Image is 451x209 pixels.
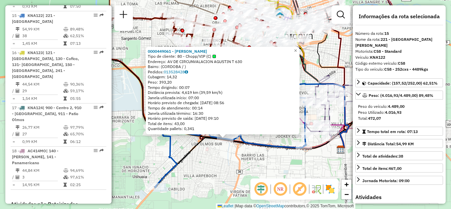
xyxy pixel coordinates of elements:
[384,67,428,72] strong: C58 - 252cxs - 4489kgs
[22,81,63,88] td: 44,54 KM
[355,48,443,54] div: Motorista:
[22,131,63,137] td: 27
[355,36,443,48] div: Nome da rota:
[63,89,68,93] i: % de utilização da cubagem
[368,81,438,86] span: Capacidade: (157,52/252,00) 62,51%
[148,121,298,126] div: Total de itens: 43,00
[22,26,63,33] td: 54,99 KM
[28,50,43,55] span: KNA123
[12,181,15,188] td: =
[399,154,403,159] strong: 38
[63,97,67,101] i: Tempo total em rota
[311,184,321,194] img: Fluxo de ruas
[100,50,104,54] em: Rota exportada
[22,88,63,94] td: 29
[362,141,414,147] div: Distância Total:
[370,55,385,60] strong: KNA122
[148,59,298,64] div: Endereço: AV DE CIRCUNVALACION AGUSTIN T 630
[148,111,298,116] div: Janela utilizada término: 16:30
[185,70,188,74] i: Observações
[358,115,440,121] div: Total:
[22,33,63,39] td: 38
[12,105,81,122] span: 17 -
[148,64,298,69] div: Bairro: (CORDOBA / )
[12,105,81,122] span: | 900 - Centro 2, 910 - [GEOGRAPHIC_DATA], 911 - Patio Olmos
[16,34,20,38] i: Total de Atividades
[148,90,298,95] div: Distância prevista: 4,619 km (39,59 km/h)
[100,13,104,17] em: Rota exportada
[94,149,98,153] em: Opções
[70,174,103,180] td: 97,61%
[28,148,46,153] span: AC414MO
[70,33,103,39] td: 62,51%
[396,141,414,146] span: 54,99 KM
[388,104,405,109] strong: 4.489,00
[16,125,20,129] i: Distância Total
[148,116,298,121] div: Horário previsto de saída: [DATE] 09:10
[389,166,402,171] strong: 467,00
[341,179,351,189] a: Zoom in
[70,95,103,102] td: 05:55
[272,181,288,197] span: Ocultar NR
[276,12,284,20] img: UDC - Córdoba
[355,13,443,20] h4: Informações da rota selecionada
[63,132,68,136] i: % de utilização da cubagem
[70,181,103,188] td: 02:25
[11,201,106,207] h4: Atividades não Roteirizadas
[12,50,79,79] span: 16 -
[355,127,443,136] a: Tempo total em rota: 07:13
[355,91,443,100] a: Peso: (4.016,93/4.489,00) 89,48%
[292,47,300,55] a: Close popup
[355,139,443,148] a: Distância Total:54,99 KM
[63,125,68,129] i: % de utilização do peso
[148,49,207,54] a: 0000449061 - [PERSON_NAME]
[148,80,298,85] div: Peso: 393,20
[100,149,104,153] em: Rota exportada
[28,105,43,110] span: KNA124
[12,131,15,137] td: /
[12,33,15,39] td: /
[70,26,103,33] td: 89,48%
[63,175,68,179] i: % de utilização da cubagem
[355,31,443,36] div: Número da rota:
[355,78,443,87] a: Capacidade: (157,52/252,00) 62,51%
[63,140,67,144] i: Tempo total em rota
[16,132,20,136] i: Total de Atividades
[292,181,308,197] span: Exibir rótulo
[355,151,443,160] a: Total de atividades:38
[63,169,68,173] i: % de utilização do peso
[216,203,355,209] div: Map data © contributors,© 2025 TomTom, Microsoft
[70,3,103,10] td: 07:50
[117,8,130,23] a: Nova sessão e pesquisa
[355,101,443,124] div: Peso: (4.016,93/4.489,00) 89,48%
[70,88,103,94] td: 59,17%
[12,148,58,165] span: 18 -
[63,183,67,187] i: Tempo total em rota
[334,8,347,21] a: Exibir filtros
[12,13,55,24] span: 15 -
[398,61,405,66] strong: C58
[16,27,20,31] i: Distância Total
[22,174,63,180] td: 3
[94,50,98,54] em: Opções
[362,166,402,172] div: Total de itens:
[362,154,403,159] span: Total de atividades:
[148,100,298,105] div: Horário previsto de chegada: [DATE] 08:56
[22,40,63,47] td: 1,45 KM
[367,129,418,134] span: Tempo total em rota: 07:13
[384,31,389,36] strong: 15
[164,69,188,74] a: 013528428
[374,49,402,54] strong: C58 - Standard
[70,40,103,47] td: 07:13
[275,8,283,17] img: UDC Cordoba
[355,60,443,66] div: Código externo veículo:
[63,27,68,31] i: % de utilização do peso
[344,180,349,188] span: +
[12,138,15,145] td: =
[355,194,443,200] h4: Atividades
[12,40,15,47] td: =
[358,109,440,115] div: Peso Utilizado:
[12,50,79,79] span: | 121 - [GEOGRAPHIC_DATA], 130 - Cofico, 131- [GEOGRAPHIC_DATA], 150 - [GEOGRAPHIC_DATA], 241 - [...
[16,82,20,86] i: Distância Total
